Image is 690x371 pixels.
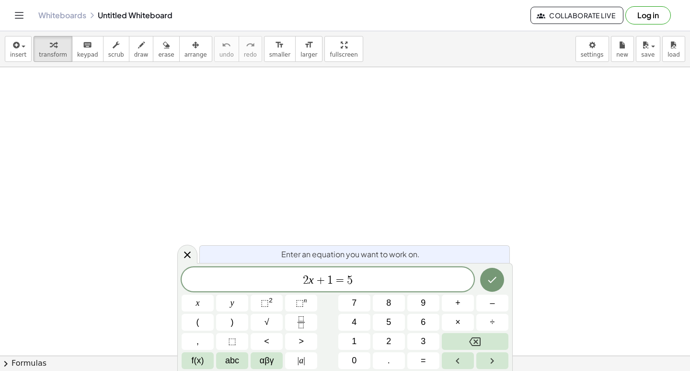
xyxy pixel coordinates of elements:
button: Squared [251,295,283,311]
button: save [636,36,660,62]
button: format_sizelarger [295,36,322,62]
button: arrange [179,36,212,62]
button: 4 [338,314,370,331]
i: format_size [304,39,313,51]
span: smaller [269,51,290,58]
span: | [298,356,299,365]
span: erase [158,51,174,58]
button: Left arrow [442,352,474,369]
span: 5 [347,275,353,286]
i: format_size [275,39,284,51]
button: Backspace [442,333,508,350]
span: fullscreen [330,51,357,58]
button: Greek alphabet [251,352,283,369]
button: Fraction [285,314,317,331]
button: Alphabet [216,352,248,369]
span: 0 [352,354,356,367]
i: undo [222,39,231,51]
button: 1 [338,333,370,350]
span: Enter an equation you want to work on. [281,249,420,260]
var: x [309,274,314,286]
button: ( [182,314,214,331]
span: ⬚ [261,298,269,308]
button: , [182,333,214,350]
button: 8 [373,295,405,311]
button: fullscreen [324,36,363,62]
span: 2 [303,275,309,286]
button: 6 [407,314,439,331]
button: Plus [442,295,474,311]
button: undoundo [214,36,239,62]
span: arrange [184,51,207,58]
button: Less than [251,333,283,350]
button: transform [34,36,72,62]
span: new [616,51,628,58]
button: settings [575,36,609,62]
span: undo [219,51,234,58]
span: 3 [421,335,425,348]
span: ⬚ [296,298,304,308]
span: 8 [386,297,391,310]
span: 4 [352,316,356,329]
span: settings [581,51,604,58]
span: | [303,356,305,365]
span: ⬚ [228,335,236,348]
span: 9 [421,297,425,310]
span: f(x) [192,354,204,367]
span: + [455,297,460,310]
button: Done [480,268,504,292]
button: 7 [338,295,370,311]
span: > [299,335,304,348]
span: x [196,297,200,310]
button: Greater than [285,333,317,350]
span: √ [264,316,269,329]
span: keypad [77,51,98,58]
button: keyboardkeypad [72,36,103,62]
button: redoredo [239,36,262,62]
button: Functions [182,352,214,369]
span: 5 [386,316,391,329]
span: ) [231,316,234,329]
button: erase [153,36,179,62]
span: draw [134,51,149,58]
span: = [421,354,426,367]
span: save [641,51,655,58]
span: 2 [386,335,391,348]
button: ) [216,314,248,331]
span: 6 [421,316,425,329]
a: Whiteboards [38,11,86,20]
button: Minus [476,295,508,311]
span: < [264,335,269,348]
span: redo [244,51,257,58]
span: αβγ [260,354,274,367]
button: load [662,36,685,62]
span: 7 [352,297,356,310]
button: 3 [407,333,439,350]
i: redo [246,39,255,51]
button: Absolute value [285,352,317,369]
button: Equals [407,352,439,369]
span: = [333,275,347,286]
button: insert [5,36,32,62]
span: y [230,297,234,310]
button: Log in [625,6,671,24]
span: load [667,51,680,58]
button: Toggle navigation [11,8,27,23]
button: Square root [251,314,283,331]
span: ( [196,316,199,329]
button: Times [442,314,474,331]
button: Collaborate Live [530,7,623,24]
span: – [490,297,494,310]
span: . [388,354,390,367]
span: 1 [352,335,356,348]
span: insert [10,51,26,58]
sup: n [304,297,307,304]
button: draw [129,36,154,62]
span: × [455,316,460,329]
span: larger [300,51,317,58]
button: scrub [103,36,129,62]
span: + [314,275,328,286]
button: Divide [476,314,508,331]
span: scrub [108,51,124,58]
span: 1 [327,275,333,286]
